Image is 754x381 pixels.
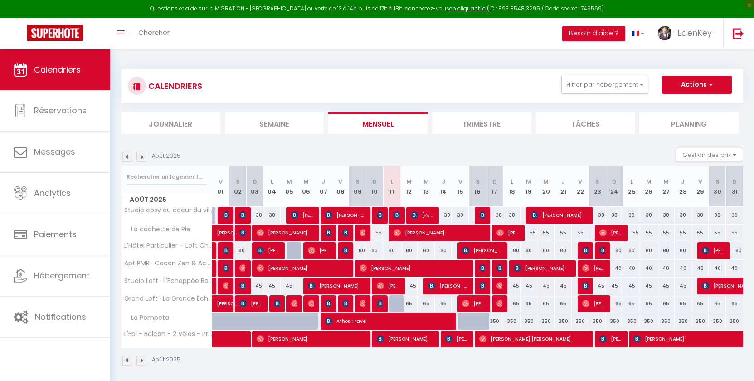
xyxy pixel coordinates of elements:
[715,177,720,186] abbr: S
[709,295,726,312] div: 65
[325,295,331,312] span: [PERSON_NAME]
[589,166,606,207] th: 23
[503,295,521,312] div: 65
[400,242,418,259] div: 80
[555,166,572,207] th: 21
[394,224,486,241] span: [PERSON_NAME]
[223,277,229,294] span: [PERSON_NAME]
[400,295,418,312] div: 65
[657,278,675,294] div: 45
[449,5,487,12] a: en cliquant ici
[640,313,657,330] div: 350
[640,242,657,259] div: 80
[612,177,617,186] abbr: D
[640,295,657,312] div: 65
[308,242,331,259] span: [PERSON_NAME]
[225,112,324,134] li: Semaine
[623,207,640,224] div: 38
[377,330,434,347] span: [PERSON_NAME]
[325,313,452,330] span: Athos Travel
[338,177,342,186] abbr: V
[657,166,675,207] th: 27
[657,207,675,224] div: 38
[640,278,657,294] div: 45
[691,260,709,277] div: 40
[123,313,171,323] span: La Pompeta
[514,259,571,277] span: [PERSON_NAME]
[263,278,281,294] div: 45
[639,112,739,134] li: Planning
[623,225,640,241] div: 55
[479,259,485,277] span: [PERSON_NAME]
[691,166,709,207] th: 29
[123,260,214,267] span: Apt PMR · Cocon Zen & Accessible
[212,166,229,207] th: 01
[152,152,180,161] p: Août 2025
[435,166,452,207] th: 14
[355,177,360,186] abbr: S
[657,260,675,277] div: 40
[372,177,377,186] abbr: D
[239,259,245,277] span: [PERSON_NAME]
[675,225,692,241] div: 55
[543,177,549,186] abbr: M
[152,356,180,364] p: Août 2025
[406,177,412,186] abbr: M
[675,278,692,294] div: 45
[630,177,633,186] abbr: L
[366,225,384,241] div: 55
[675,260,692,277] div: 40
[219,177,223,186] abbr: V
[452,166,469,207] th: 15
[428,277,468,294] span: [PERSON_NAME]
[123,242,214,249] span: L’Hôtel Particulier – Loft Chic au Cœur d’Orange
[217,220,238,237] span: [PERSON_NAME]
[479,206,485,224] span: [PERSON_NAME]
[325,206,365,224] span: [PERSON_NAME]
[377,295,383,312] span: [PERSON_NAME]
[726,295,743,312] div: 65
[521,166,538,207] th: 19
[486,313,503,330] div: 350
[640,207,657,224] div: 38
[239,295,263,312] span: [PERSON_NAME]
[418,242,435,259] div: 80
[582,295,605,312] span: [PERSON_NAME]
[537,166,555,207] th: 20
[479,277,485,294] span: [PERSON_NAME]
[623,166,640,207] th: 25
[702,242,725,259] span: [PERSON_NAME]
[503,278,521,294] div: 45
[716,343,754,381] iframe: LiveChat chat widget
[657,225,675,241] div: 55
[229,242,246,259] div: 80
[606,260,623,277] div: 40
[726,242,743,259] div: 80
[342,224,348,241] span: Cave Stephane
[572,225,589,241] div: 55
[726,225,743,241] div: 55
[640,166,657,207] th: 26
[253,177,257,186] abbr: D
[394,206,399,224] span: [PERSON_NAME]
[623,260,640,277] div: 40
[606,278,623,294] div: 45
[582,277,588,294] span: [PERSON_NAME]
[640,260,657,277] div: 40
[623,313,640,330] div: 350
[691,313,709,330] div: 350
[657,242,675,259] div: 80
[239,206,245,224] span: [PERSON_NAME]
[236,177,240,186] abbr: S
[435,295,452,312] div: 65
[726,207,743,224] div: 38
[503,313,521,330] div: 350
[229,166,246,207] th: 02
[677,27,712,39] span: EdenKey
[606,295,623,312] div: 65
[257,330,366,347] span: [PERSON_NAME]
[555,295,572,312] div: 65
[726,260,743,277] div: 40
[123,207,214,214] span: Studio cosy au coeur du village
[390,177,393,186] abbr: L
